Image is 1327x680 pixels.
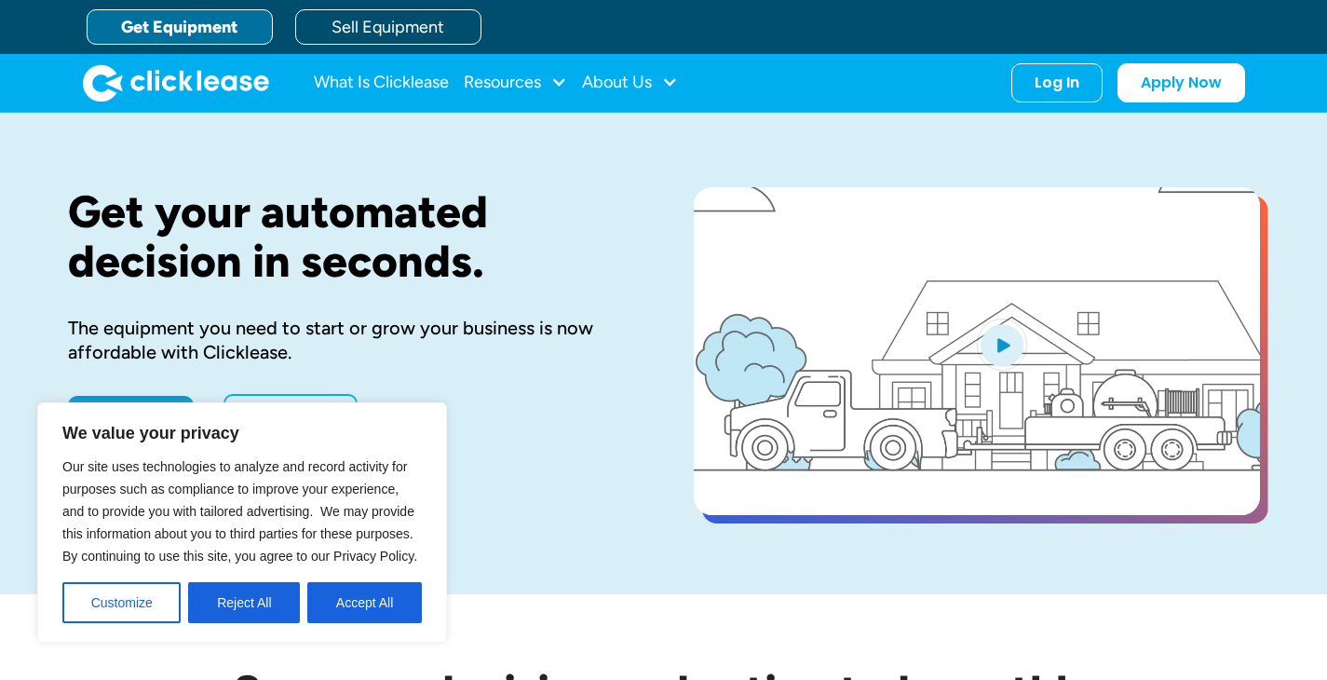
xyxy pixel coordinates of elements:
[62,582,181,623] button: Customize
[223,394,358,435] a: Learn More
[62,459,417,564] span: Our site uses technologies to analyze and record activity for purposes such as compliance to impr...
[68,316,634,364] div: The equipment you need to start or grow your business is now affordable with Clicklease.
[977,319,1027,371] img: Blue play button logo on a light blue circular background
[694,187,1260,515] a: open lightbox
[87,9,273,45] a: Get Equipment
[1117,63,1245,102] a: Apply Now
[68,396,194,433] a: Apply Now
[1035,74,1079,92] div: Log In
[83,64,269,102] img: Clicklease logo
[582,64,678,102] div: About Us
[68,187,634,286] h1: Get your automated decision in seconds.
[83,64,269,102] a: home
[37,402,447,643] div: We value your privacy
[62,422,422,444] p: We value your privacy
[295,9,481,45] a: Sell Equipment
[188,582,300,623] button: Reject All
[464,64,567,102] div: Resources
[314,64,449,102] a: What Is Clicklease
[307,582,422,623] button: Accept All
